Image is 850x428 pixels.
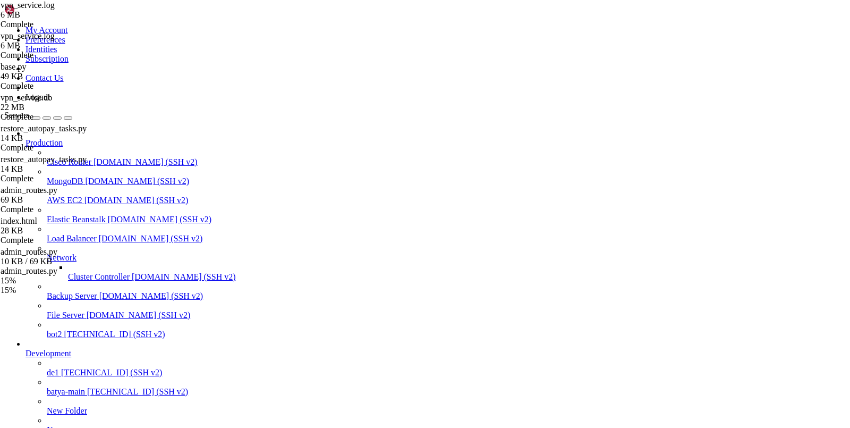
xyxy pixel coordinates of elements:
x-row: [URL][DOMAIN_NAME] [4,163,712,172]
x-row: 12 of these updates are standard security updates. [4,207,712,216]
div: 6 MB [1,41,106,51]
div: Complete [1,20,106,29]
span: restore_autopay_tasks.py [1,124,87,133]
span: admin_routes.py [1,186,106,205]
span: vpn_service.db [1,93,106,112]
x-row: System information as of [DATE] [4,57,712,66]
x-row: Swap usage: 0% [4,102,712,111]
div: 15% [1,276,106,286]
x-row: Last login: [DATE] from [TECHNICAL_ID] [4,278,712,287]
div: Complete [1,174,106,183]
x-row: Memory usage: 10% IPv4 address for ens3: [TECHNICAL_ID] [4,93,712,102]
x-row: Learn more about enabling ESM Apps service at [URL][DOMAIN_NAME] [4,243,712,252]
x-row: root@hiplet-33900:~# systemctl restart vpn-admin [4,287,712,296]
x-row: To see these additional updates run: apt list --upgradable [4,216,712,225]
span: admin_routes.py [1,247,57,256]
span: admin_routes.py [1,247,106,266]
div: Complete [1,51,106,60]
x-row: Expanded Security Maintenance for Applications is not enabled. [4,181,712,190]
div: 14 KB [1,164,106,174]
span: base.py [1,62,106,81]
span: vpn_service.log [1,1,106,20]
div: 6 MB [1,10,106,20]
div: Complete [1,81,106,91]
x-row: System load: 3.3 Processes: 288 [4,75,712,84]
x-row: * Documentation: [URL][DOMAIN_NAME] [4,22,712,31]
span: admin_routes.py [1,186,57,195]
x-row: 1 additional security update can be applied with ESM Apps. [4,234,712,243]
div: Complete [1,143,106,153]
span: vpn_service.log [1,31,55,40]
span: restore_autopay_tasks.py [1,155,87,164]
div: 14 KB [1,133,106,143]
x-row: Usage of /: 3.7% of 231.44GB Users logged in: 0 [4,84,712,93]
x-row: * Support: [URL][DOMAIN_NAME] [4,40,712,49]
x-row: root@hiplet-33900:~# [4,296,712,305]
div: admin_routes.py [1,266,106,276]
div: 49 KB [1,72,106,81]
span: vpn_service.log [1,31,106,51]
x-row: 67 updates can be applied immediately. [4,199,712,208]
div: 10 KB / 69 KB [1,257,106,266]
div: (21, 33) [98,296,103,305]
div: 15 % [1,286,16,295]
span: restore_autopay_tasks.py [1,124,106,143]
x-row: *** System restart required *** [4,270,712,279]
span: index.html [1,216,37,225]
div: Complete [1,205,106,214]
div: 28 KB [1,226,106,236]
div: Complete [1,236,106,245]
div: Complete [1,112,106,122]
span: vpn_service.db [1,93,52,102]
x-row: just raised the bar for easy, resilient and secure K8s cluster deployment. [4,146,712,155]
div: 69 KB [1,195,106,205]
x-row: Welcome to Ubuntu 24.04.2 LTS (GNU/Linux 6.8.0-35-generic x86_64) [4,4,712,13]
x-row: * Strictly confined Kubernetes makes edge and IoT secure. Learn how MicroK8s [4,137,712,146]
div: 22 MB [1,103,106,112]
x-row: * Management: [URL][DOMAIN_NAME] [4,31,712,40]
span: base.py [1,62,26,71]
x-row: => There is 1 zombie process. [4,119,712,128]
span: vpn_service.log [1,1,55,10]
span: restore_autopay_tasks.py [1,155,106,174]
span: index.html [1,216,106,236]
